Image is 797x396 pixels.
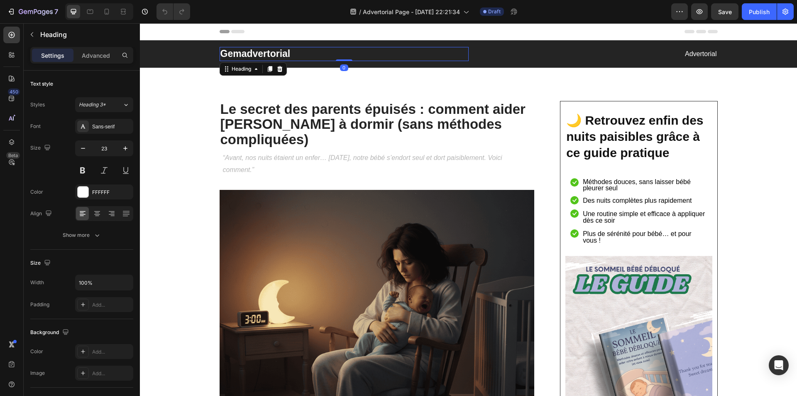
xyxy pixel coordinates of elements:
[30,369,45,377] div: Image
[425,233,572,379] img: Alt Image
[76,275,133,290] input: Auto
[92,189,131,196] div: FFFFFF
[75,97,133,112] button: Heading 3*
[30,279,44,286] div: Width
[92,370,131,377] div: Add...
[30,228,133,243] button: Show more
[79,101,106,108] span: Heading 3*
[30,208,54,219] div: Align
[363,7,460,16] span: Advertorial Page - [DATE] 22:21:34
[769,355,789,375] div: Open Intercom Messenger
[359,7,361,16] span: /
[711,3,738,20] button: Save
[82,51,110,60] p: Advanced
[30,348,43,355] div: Color
[156,3,190,20] div: Undo/Redo
[83,131,362,150] i: “Avant, nos nuits étaient un enfer… [DATE], notre bébé s’endort seul et dort paisiblement. Voici ...
[63,231,101,239] div: Show more
[92,123,131,130] div: Sans-serif
[718,8,732,15] span: Save
[30,327,71,338] div: Background
[30,101,45,108] div: Styles
[443,187,565,200] span: Une routine simple et efficace à appliquer dès ce soir
[30,143,52,154] div: Size
[3,3,62,20] button: 7
[443,174,552,181] span: Des nuits complètes plus rapidement
[30,188,43,196] div: Color
[443,155,551,168] span: Méthodes douces, sans laisser bébé pleurer seul
[30,301,49,308] div: Padding
[30,123,41,130] div: Font
[425,88,572,138] h2: 🌙 Retrouvez enfin des nuits paisibles grâce à ce guide pratique
[41,51,64,60] p: Settings
[140,23,797,396] iframe: Design area
[443,207,552,220] span: Plus de sérénité pour bébé… et pour vous !
[30,258,52,269] div: Size
[40,30,130,39] p: Heading
[80,78,395,125] h2: Le secret des parents épuisés : comment aider [PERSON_NAME] à dormir (sans méthodes compliquées)
[8,89,20,95] div: 450
[330,25,577,37] p: Advertorial
[6,152,20,159] div: Beta
[92,301,131,309] div: Add...
[200,41,208,48] div: 0
[54,7,58,17] p: 7
[30,80,53,88] div: Text style
[749,7,770,16] div: Publish
[488,8,501,15] span: Draft
[92,348,131,356] div: Add...
[742,3,777,20] button: Publish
